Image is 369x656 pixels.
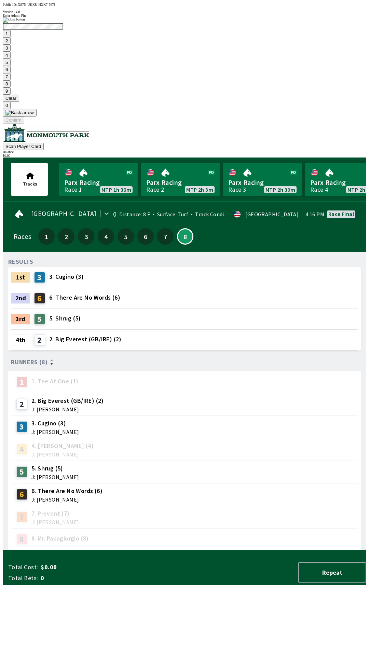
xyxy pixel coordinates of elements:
[64,187,82,192] div: Race 1
[49,272,84,281] span: 3. Cugino (3)
[3,102,11,109] button: 0
[11,314,30,325] div: 3rd
[304,569,360,576] span: Repeat
[328,211,354,217] div: Race final
[18,3,55,6] span: XS7N-UKXU-HXK7-767J
[16,534,27,545] div: 8
[179,235,191,238] span: 8
[3,17,25,23] img: close button
[146,178,215,187] span: Parx Racing
[58,228,74,245] button: 2
[60,234,73,239] span: 2
[34,314,45,325] div: 5
[49,335,122,344] span: 2. Big Everest (GB/IRE) (2)
[11,359,358,366] div: Runners (8)
[16,377,27,387] div: 1
[3,44,11,52] button: 3
[150,211,188,218] span: Surface: Turf
[3,117,24,124] button: Confirm
[31,534,89,543] span: 8. Mr. Papagiorgio (8)
[31,487,102,495] span: 6. There Are No Words (6)
[3,37,11,44] button: 2
[8,259,33,264] div: RESULTS
[139,234,152,239] span: 6
[16,489,27,500] div: 6
[3,14,366,17] div: Enter Admin Pin
[228,187,246,192] div: Race 3
[3,59,11,66] button: 5
[31,407,104,412] span: J: [PERSON_NAME]
[41,563,148,571] span: $0.00
[223,163,302,196] a: Parx RacingRace 3MTP 2h 30m
[31,464,79,473] span: 5. Shrug (5)
[3,30,11,37] button: 1
[157,228,174,245] button: 7
[3,87,11,95] button: 9
[186,187,213,192] span: MTP 2h 3m
[146,187,164,192] div: Race 2
[99,234,112,239] span: 4
[31,452,94,457] span: J: [PERSON_NAME]
[159,234,172,239] span: 7
[310,187,328,192] div: Race 4
[3,10,366,14] div: Version 1.4.0
[31,396,104,405] span: 2. Big Everest (GB/IRE) (2)
[188,211,248,218] span: Track Condition: Firm
[11,163,48,196] button: Tracks
[34,334,45,345] div: 2
[3,150,366,154] div: Balance
[3,143,44,150] button: Scan Player Card
[119,211,150,218] span: Distance: 8 F
[31,474,79,480] span: J: [PERSON_NAME]
[16,511,27,522] div: 7
[16,421,27,432] div: 3
[78,228,94,245] button: 3
[11,334,30,345] div: 4th
[228,178,297,187] span: Parx Racing
[3,154,366,158] div: $ 0.00
[80,234,93,239] span: 3
[3,52,11,59] button: 4
[298,562,366,583] button: Repeat
[5,110,34,115] img: Back arrow
[137,228,154,245] button: 6
[14,234,31,239] div: Races
[119,234,132,239] span: 5
[177,228,193,245] button: 8
[16,399,27,410] div: 2
[3,66,11,73] button: 6
[8,563,38,571] span: Total Cost:
[265,187,295,192] span: MTP 2h 30m
[3,124,89,142] img: venue logo
[16,444,27,455] div: 4
[8,574,38,582] span: Total Bets:
[3,73,11,80] button: 7
[245,211,299,217] div: [GEOGRAPHIC_DATA]
[31,497,102,502] span: J: [PERSON_NAME]
[49,314,81,323] span: 5. Shrug (5)
[118,228,134,245] button: 5
[141,163,220,196] a: Parx RacingRace 2MTP 2h 3m
[11,359,47,365] span: Runners (8)
[34,293,45,304] div: 6
[305,211,324,217] span: 4:16 PM
[31,429,79,435] span: J: [PERSON_NAME]
[34,272,45,283] div: 3
[98,228,114,245] button: 4
[16,466,27,477] div: 5
[31,509,79,518] span: 7. Prevent (7)
[3,95,19,102] button: Clear
[11,293,30,304] div: 2nd
[31,211,97,216] span: [GEOGRAPHIC_DATA]
[31,419,79,428] span: 3. Cugino (3)
[38,228,55,245] button: 1
[3,3,366,6] div: Public ID:
[49,293,120,302] span: 6. There Are No Words (6)
[3,80,11,87] button: 8
[23,181,37,187] span: Tracks
[101,187,131,192] span: MTP 1h 36m
[41,574,148,582] span: 0
[31,519,79,525] span: J: [PERSON_NAME]
[31,377,79,386] span: 1. Tee At One (1)
[59,163,138,196] a: Parx RacingRace 1MTP 1h 36m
